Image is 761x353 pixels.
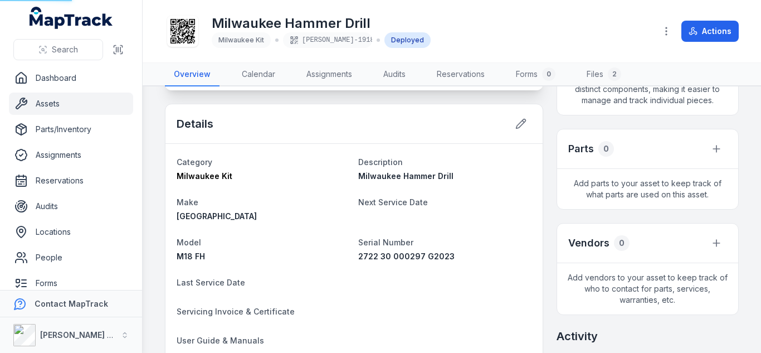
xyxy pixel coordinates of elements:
strong: [PERSON_NAME] Air [40,330,118,340]
a: Reservations [428,63,494,86]
div: 0 [598,141,614,157]
a: Forms [9,272,133,294]
h1: Milwaukee Hammer Drill [212,14,431,32]
div: [PERSON_NAME]-1918 [283,32,372,48]
span: Search [52,44,78,55]
a: Calendar [233,63,284,86]
span: User Guide & Manuals [177,336,264,345]
h2: Activity [557,328,598,344]
span: Description [358,157,403,167]
span: Serial Number [358,238,413,247]
a: Assets [9,93,133,115]
div: Deployed [384,32,431,48]
span: Next Service Date [358,197,428,207]
span: [GEOGRAPHIC_DATA] [177,211,257,221]
a: Files2 [578,63,630,86]
span: Servicing Invoice & Certificate [177,307,295,316]
span: Make [177,197,198,207]
span: Milwaukee Hammer Drill [358,171,453,181]
div: 2 [608,67,621,81]
span: Milwaukee Kit [177,171,232,181]
a: Overview [165,63,219,86]
a: Audits [374,63,414,86]
span: Category [177,157,212,167]
span: Last Service Date [177,278,245,287]
h3: Parts [568,141,594,157]
span: Add parts to your asset to keep track of what parts are used on this asset. [557,169,738,209]
h2: Details [177,116,213,132]
h3: Vendors [568,235,609,251]
a: Parts/Inventory [9,118,133,141]
a: People [9,246,133,269]
a: Locations [9,221,133,243]
button: Actions [681,21,739,42]
div: 0 [542,67,555,81]
button: Search [13,39,103,60]
a: Assignments [297,63,361,86]
a: Dashboard [9,67,133,89]
span: Add vendors to your asset to keep track of who to contact for parts, services, warranties, etc. [557,263,738,315]
a: Forms0 [507,63,564,86]
span: 2722 30 000297 G2023 [358,252,455,261]
strong: Contact MapTrack [35,299,108,308]
a: Reservations [9,170,133,192]
a: Assignments [9,144,133,166]
a: Audits [9,195,133,217]
span: Model [177,238,201,247]
span: Add sub-assets to organise your assets into distinct components, making it easier to manage and t... [557,64,738,115]
div: 0 [614,235,630,251]
span: M18 FH [177,252,205,261]
span: Milwaukee Kit [218,36,264,44]
a: MapTrack [30,7,113,29]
